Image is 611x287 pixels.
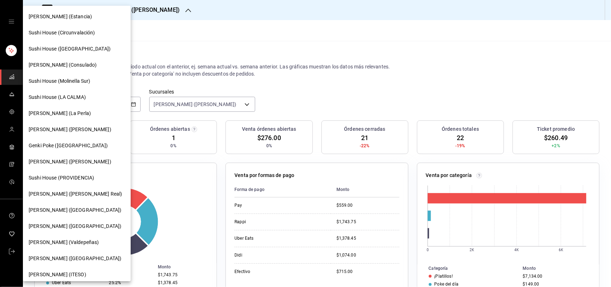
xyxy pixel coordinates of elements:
div: [PERSON_NAME] ([GEOGRAPHIC_DATA]) [23,218,131,234]
span: Sushi House ([GEOGRAPHIC_DATA]) [29,45,111,53]
div: [PERSON_NAME] (Consulado) [23,57,131,73]
span: [PERSON_NAME] ([PERSON_NAME]) [29,126,111,133]
span: [PERSON_NAME] ([PERSON_NAME]) [29,158,111,166]
div: [PERSON_NAME] (La Perla) [23,105,131,121]
div: [PERSON_NAME] ([PERSON_NAME]) [23,121,131,138]
span: Sushi House (Circunvalación) [29,29,95,37]
span: [PERSON_NAME] ([PERSON_NAME] Real) [29,190,122,198]
div: [PERSON_NAME] ([GEOGRAPHIC_DATA]) [23,250,131,267]
span: [PERSON_NAME] (La Perla) [29,110,91,117]
div: [PERSON_NAME] (ITESO) [23,267,131,283]
span: [PERSON_NAME] (Consulado) [29,61,97,69]
div: [PERSON_NAME] ([PERSON_NAME]) [23,154,131,170]
div: Sushi House (Molinella Sur) [23,73,131,89]
div: [PERSON_NAME] ([PERSON_NAME] Real) [23,186,131,202]
span: [PERSON_NAME] ([GEOGRAPHIC_DATA]) [29,255,121,262]
span: Genki Poke ([GEOGRAPHIC_DATA]) [29,142,108,149]
span: [PERSON_NAME] ([GEOGRAPHIC_DATA]) [29,223,121,230]
span: [PERSON_NAME] (Valdepeñas) [29,239,99,246]
span: Sushi House (LA CALMA) [29,94,86,101]
div: Sushi House (Circunvalación) [23,25,131,41]
div: Sushi House ([GEOGRAPHIC_DATA]) [23,41,131,57]
span: Sushi House (Molinella Sur) [29,77,91,85]
div: Sushi House (LA CALMA) [23,89,131,105]
span: [PERSON_NAME] (Estancia) [29,13,92,20]
div: [PERSON_NAME] ([GEOGRAPHIC_DATA]) [23,202,131,218]
div: [PERSON_NAME] (Estancia) [23,9,131,25]
div: Genki Poke ([GEOGRAPHIC_DATA]) [23,138,131,154]
span: [PERSON_NAME] (ITESO) [29,271,86,278]
div: [PERSON_NAME] (Valdepeñas) [23,234,131,250]
div: Sushi House (PROVIDENCIA) [23,170,131,186]
span: [PERSON_NAME] ([GEOGRAPHIC_DATA]) [29,206,121,214]
span: Sushi House (PROVIDENCIA) [29,174,94,182]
